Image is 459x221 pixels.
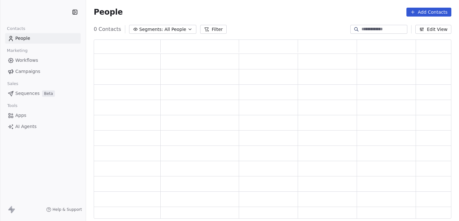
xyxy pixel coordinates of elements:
span: All People [164,26,186,33]
span: Sequences [15,90,40,97]
span: People [15,35,30,42]
span: Tools [4,101,20,110]
button: Add Contacts [406,8,451,17]
span: Marketing [4,46,30,55]
span: Help & Support [53,207,82,212]
span: Segments: [139,26,163,33]
span: AI Agents [15,123,37,130]
span: People [94,7,123,17]
a: SequencesBeta [5,88,81,99]
button: Filter [200,25,227,34]
span: Campaigns [15,68,40,75]
a: Workflows [5,55,81,66]
span: Apps [15,112,26,119]
a: Campaigns [5,66,81,77]
span: Beta [42,90,55,97]
a: AI Agents [5,121,81,132]
span: Contacts [4,24,28,33]
a: Help & Support [46,207,82,212]
a: Apps [5,110,81,121]
button: Edit View [415,25,451,34]
span: Sales [4,79,21,89]
span: 0 Contacts [94,25,121,33]
span: Workflows [15,57,38,64]
a: People [5,33,81,44]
